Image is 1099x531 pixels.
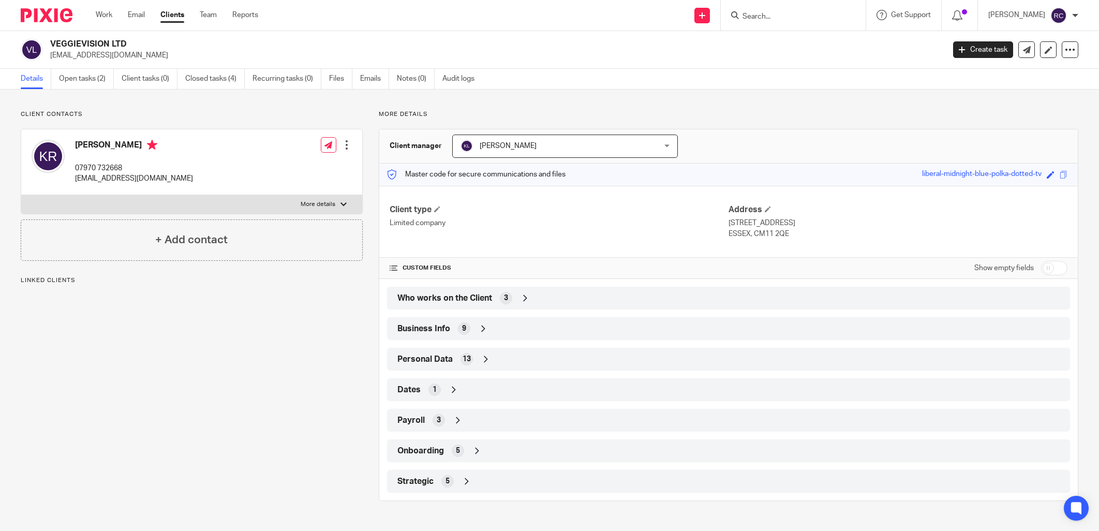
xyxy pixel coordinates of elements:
span: 3 [437,415,441,425]
span: 9 [462,323,466,334]
span: 5 [445,476,450,486]
span: 3 [504,293,508,303]
a: Recurring tasks (0) [253,69,321,89]
p: Master code for secure communications and files [387,169,566,180]
a: Details [21,69,51,89]
span: [PERSON_NAME] [480,142,537,150]
p: Limited company [390,218,729,228]
a: Email [128,10,145,20]
p: [EMAIL_ADDRESS][DOMAIN_NAME] [75,173,193,184]
input: Search [741,12,835,22]
img: svg%3E [32,140,65,173]
i: Primary [147,140,157,150]
p: More details [301,200,335,209]
h4: + Add contact [155,232,228,248]
span: Get Support [891,11,931,19]
span: Payroll [397,415,425,426]
a: Create task [953,41,1013,58]
span: Strategic [397,476,434,487]
p: More details [379,110,1078,119]
a: Reports [232,10,258,20]
span: Who works on the Client [397,293,492,304]
span: 5 [456,446,460,456]
h3: Client manager [390,141,442,151]
a: Notes (0) [397,69,435,89]
a: Emails [360,69,389,89]
img: svg%3E [461,140,473,152]
h4: [PERSON_NAME] [75,140,193,153]
a: Team [200,10,217,20]
span: Onboarding [397,446,444,456]
span: 13 [463,354,471,364]
p: [STREET_ADDRESS] [729,218,1067,228]
p: 07970 732668 [75,163,193,173]
h4: Client type [390,204,729,215]
a: Work [96,10,112,20]
span: Dates [397,385,421,395]
label: Show empty fields [974,263,1034,273]
p: Client contacts [21,110,363,119]
span: Business Info [397,323,450,334]
p: [EMAIL_ADDRESS][DOMAIN_NAME] [50,50,938,61]
a: Files [329,69,352,89]
img: svg%3E [21,39,42,61]
img: svg%3E [1050,7,1067,24]
div: liberal-midnight-blue-polka-dotted-tv [922,169,1042,181]
a: Client tasks (0) [122,69,177,89]
a: Audit logs [442,69,482,89]
p: ESSEX, CM11 2QE [729,229,1067,239]
p: [PERSON_NAME] [988,10,1045,20]
img: Pixie [21,8,72,22]
a: Closed tasks (4) [185,69,245,89]
span: Personal Data [397,354,453,365]
h2: VEGGIEVISION LTD [50,39,760,50]
span: 1 [433,385,437,395]
h4: Address [729,204,1067,215]
a: Open tasks (2) [59,69,114,89]
h4: CUSTOM FIELDS [390,264,729,272]
a: Clients [160,10,184,20]
p: Linked clients [21,276,363,285]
